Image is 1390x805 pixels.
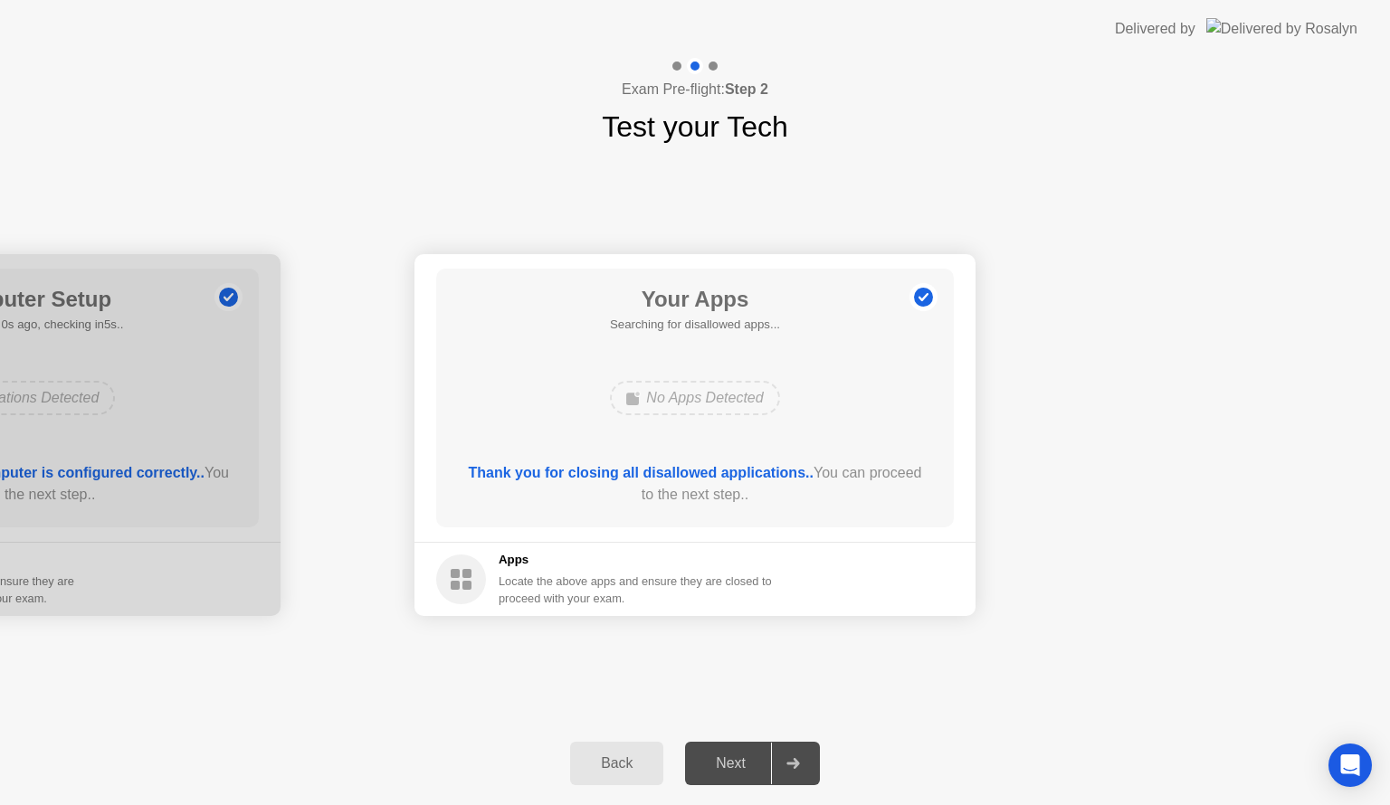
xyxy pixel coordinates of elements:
[1115,18,1195,40] div: Delivered by
[610,316,780,334] h5: Searching for disallowed apps...
[622,79,768,100] h4: Exam Pre-flight:
[1328,743,1372,787] div: Open Intercom Messenger
[499,573,773,607] div: Locate the above apps and ensure they are closed to proceed with your exam.
[690,755,771,772] div: Next
[469,465,814,480] b: Thank you for closing all disallowed applications..
[499,551,773,569] h5: Apps
[685,742,820,785] button: Next
[610,381,779,415] div: No Apps Detected
[570,742,663,785] button: Back
[610,283,780,316] h1: Your Apps
[602,105,788,148] h1: Test your Tech
[725,81,768,97] b: Step 2
[462,462,928,506] div: You can proceed to the next step..
[576,755,658,772] div: Back
[1206,18,1357,39] img: Delivered by Rosalyn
